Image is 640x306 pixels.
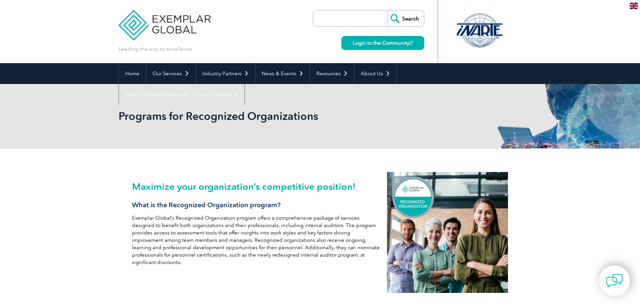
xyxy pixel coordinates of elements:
[341,36,424,50] a: Login to the Community
[255,63,310,84] a: News & Events
[119,111,401,122] h2: Programs for Recognized Organizations
[119,84,245,105] a: Find Certified Professional / Training Provider
[196,63,255,84] a: Industry Partners
[132,201,381,209] h3: What is the Recognized Organization program?
[354,63,396,84] a: About Us
[119,45,192,53] p: Leading the way to excellence
[630,3,638,9] img: en
[132,181,356,192] span: Maximize your organization’s competitive position!
[387,10,424,27] input: Search
[606,272,623,289] img: contact-chat.png
[409,41,413,45] img: open_square.png
[387,172,508,293] img: recognized organization
[146,63,196,84] a: Our Services
[119,63,146,84] a: Home
[310,63,354,84] a: Resources
[132,214,381,266] p: Exemplar Global’s Recognized Organization program offers a comprehensive package of services desi...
